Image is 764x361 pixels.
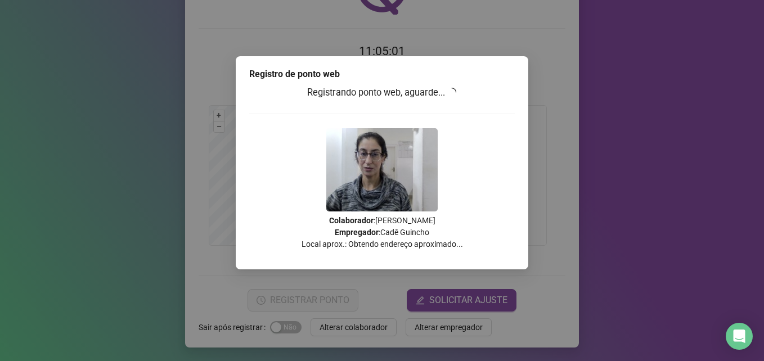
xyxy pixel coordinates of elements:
[335,228,379,237] strong: Empregador
[726,323,753,350] div: Open Intercom Messenger
[249,215,515,250] p: : [PERSON_NAME] : Cadê Guincho Local aprox.: Obtendo endereço aproximado...
[447,88,456,97] span: loading
[249,67,515,81] div: Registro de ponto web
[249,85,515,100] h3: Registrando ponto web, aguarde...
[326,128,438,211] img: 2Q==
[329,216,374,225] strong: Colaborador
